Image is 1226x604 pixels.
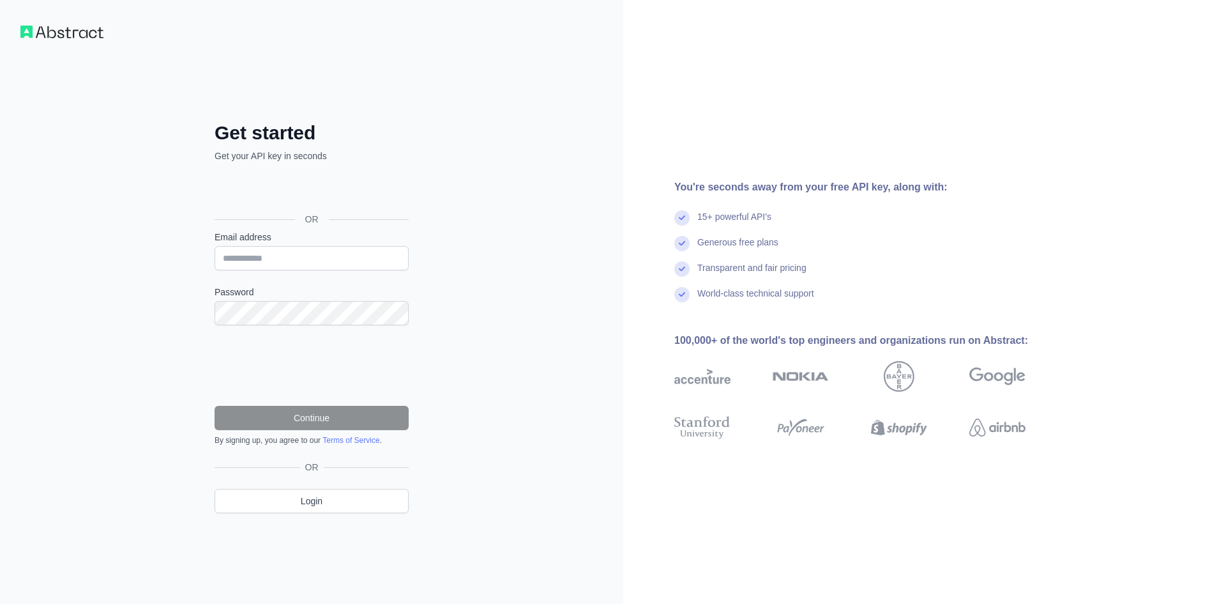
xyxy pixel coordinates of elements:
[674,210,690,226] img: check mark
[215,341,409,391] iframe: reCAPTCHA
[697,210,771,236] div: 15+ powerful API's
[871,414,927,442] img: shopify
[322,436,379,445] a: Terms of Service
[773,361,829,392] img: nokia
[215,121,409,144] h2: Get started
[697,287,814,313] div: World-class technical support
[674,333,1066,348] div: 100,000+ of the world's top engineers and organizations run on Abstract:
[215,231,409,244] label: Email address
[674,414,730,442] img: stanford university
[674,361,730,392] img: accenture
[674,287,690,302] img: check mark
[697,261,806,287] div: Transparent and fair pricing
[215,489,409,513] a: Login
[674,236,690,251] img: check mark
[884,361,914,392] img: bayer
[215,406,409,430] button: Continue
[674,180,1066,195] div: You're seconds away from your free API key, along with:
[674,261,690,277] img: check mark
[20,26,103,38] img: Workflow
[697,236,778,261] div: Generous free plans
[208,176,412,205] iframe: Pulsante Accedi con Google
[969,361,1025,392] img: google
[215,150,409,162] p: Get your API key in seconds
[215,286,409,298] label: Password
[300,461,324,474] span: OR
[773,414,829,442] img: payoneer
[969,414,1025,442] img: airbnb
[295,213,329,226] span: OR
[215,435,409,445] div: By signing up, you agree to our .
